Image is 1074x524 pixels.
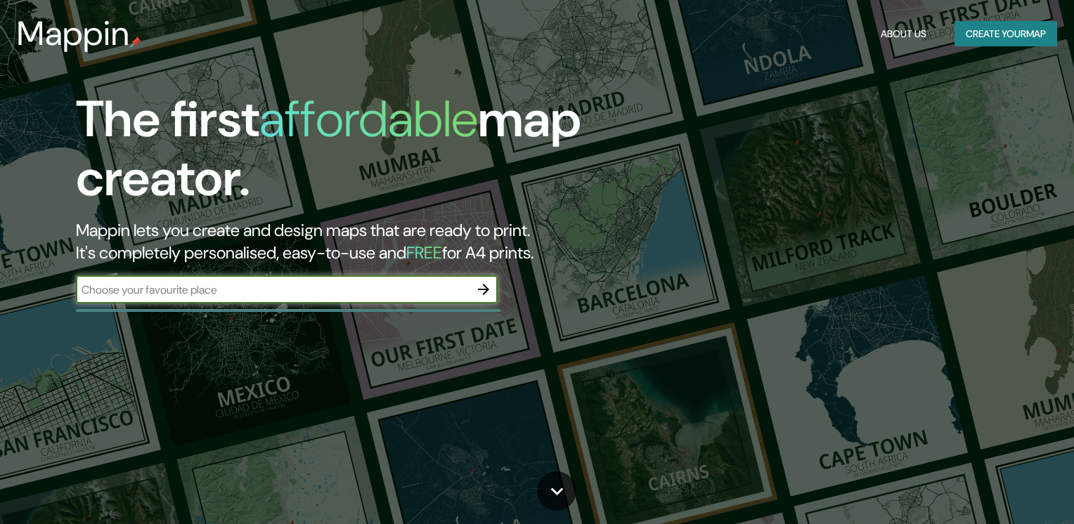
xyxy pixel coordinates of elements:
h2: Mappin lets you create and design maps that are ready to print. It's completely personalised, eas... [76,219,613,264]
button: Create yourmap [955,21,1057,47]
h5: FREE [406,242,442,263]
input: Choose your favourite place [76,282,470,298]
h1: The first map creator. [76,90,613,219]
h1: affordable [259,86,478,152]
button: About Us [875,21,932,47]
img: mappin-pin [130,37,141,48]
h3: Mappin [17,14,130,53]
